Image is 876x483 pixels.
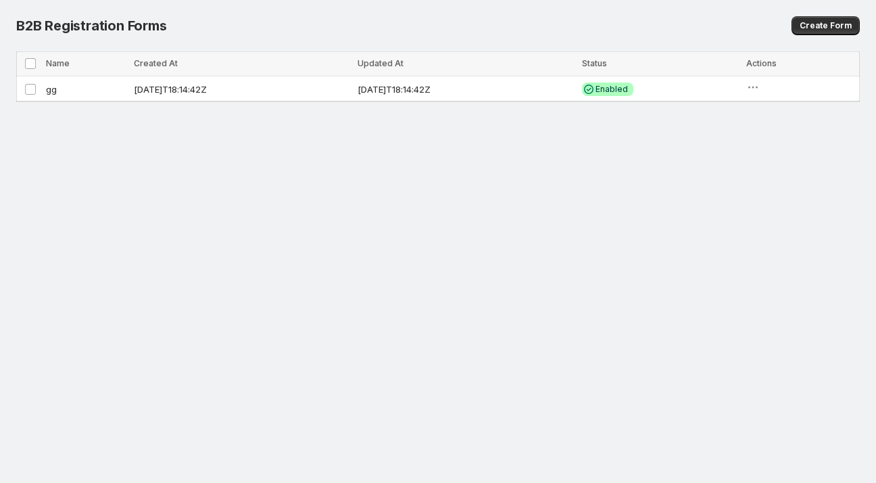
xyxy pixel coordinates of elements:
button: Create Form [792,16,860,35]
span: Enabled [595,84,628,95]
span: Create Form [800,20,852,31]
td: gg [42,76,130,102]
td: [DATE]T18:14:42Z [130,76,354,102]
span: Created At [134,58,178,68]
span: Actions [746,58,777,68]
span: Name [46,58,70,68]
td: [DATE]T18:14:42Z [354,76,578,102]
span: Status [582,58,607,68]
span: B2B Registration Forms [16,18,167,34]
span: Updated At [358,58,404,68]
